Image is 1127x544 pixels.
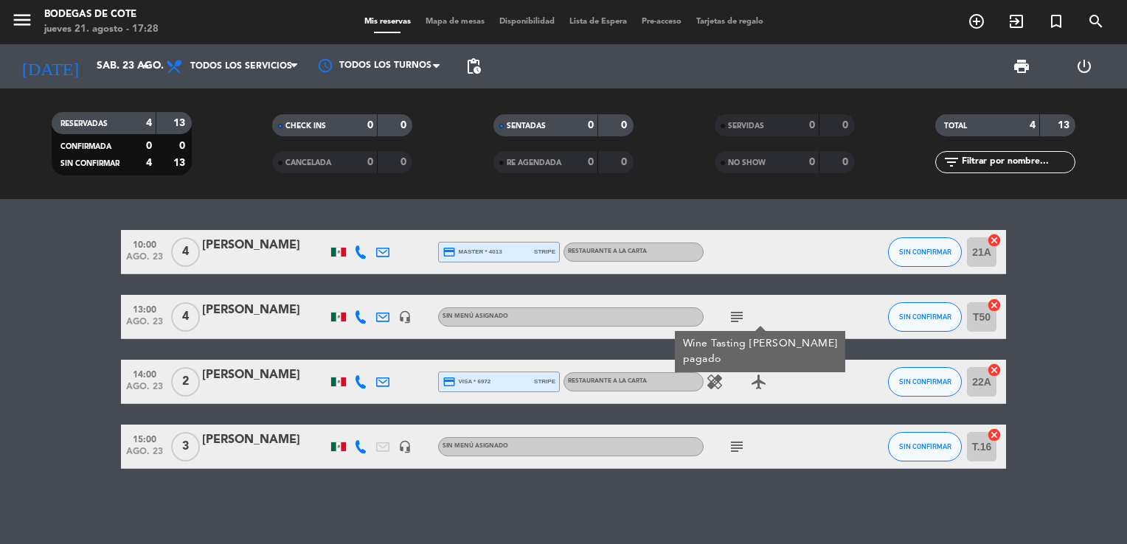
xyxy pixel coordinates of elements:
i: search [1087,13,1105,30]
div: [PERSON_NAME] [202,366,327,385]
strong: 4 [146,158,152,168]
strong: 0 [842,157,851,167]
span: SIN CONFIRMAR [60,160,119,167]
strong: 4 [1030,120,1036,130]
span: 4 [171,237,200,267]
span: SENTADAS [507,122,546,130]
i: headset_mic [398,440,412,453]
strong: 0 [367,120,373,130]
span: 3 [171,432,200,461]
span: WALK IN [996,9,1036,34]
span: 13:00 [126,300,163,317]
div: Bodegas de Cote [44,7,159,22]
button: SIN CONFIRMAR [888,367,962,397]
span: master * 4013 [443,245,502,259]
span: Lista de Espera [562,18,634,26]
span: CONFIRMADA [60,143,111,150]
div: jueves 21. agosto - 17:28 [44,22,159,37]
span: Pre-acceso [634,18,689,26]
span: Todos los servicios [190,61,292,72]
span: Tarjetas de regalo [689,18,771,26]
strong: 13 [173,118,188,128]
span: stripe [534,247,555,257]
span: SIN CONFIRMAR [899,377,951,386]
strong: 0 [367,157,373,167]
span: pending_actions [465,57,482,75]
span: Mapa de mesas [418,18,492,26]
i: cancel [987,298,1002,313]
span: CANCELADA [285,159,331,167]
span: SERVIDAS [728,122,764,130]
span: visa * 6972 [443,375,490,388]
strong: 4 [146,118,152,128]
strong: 0 [621,157,630,167]
strong: 0 [400,120,409,130]
i: subject [728,438,746,456]
button: SIN CONFIRMAR [888,302,962,332]
i: credit_card [443,375,456,388]
span: Disponibilidad [492,18,562,26]
span: CHECK INS [285,122,326,130]
i: healing [706,373,724,391]
input: Filtrar por nombre... [960,154,1075,170]
i: subject [728,308,746,326]
span: Sin menú asignado [443,443,508,449]
span: ago. 23 [126,447,163,464]
i: add_circle_outline [968,13,985,30]
span: RESTAURANTE A LA CARTA [568,378,647,384]
span: RESERVADAS [60,120,108,128]
strong: 0 [621,120,630,130]
i: power_settings_new [1075,57,1093,75]
span: SIN CONFIRMAR [899,313,951,321]
strong: 0 [809,120,815,130]
button: SIN CONFIRMAR [888,432,962,461]
span: Sin menú asignado [443,313,508,319]
strong: 0 [842,120,851,130]
span: RESTAURANTE A LA CARTA [568,248,647,254]
strong: 0 [146,141,152,151]
i: [DATE] [11,50,89,83]
span: 4 [171,302,200,332]
div: [PERSON_NAME] [202,430,327,450]
div: [PERSON_NAME] [202,301,327,320]
i: airplanemode_active [750,373,768,391]
span: print [1013,57,1030,75]
strong: 0 [809,157,815,167]
strong: 0 [179,141,188,151]
span: Reserva especial [1036,9,1076,34]
i: cancel [987,233,1002,248]
span: 2 [171,367,200,397]
span: NO SHOW [728,159,766,167]
strong: 13 [1058,120,1072,130]
strong: 0 [400,157,409,167]
button: menu [11,9,33,36]
span: RE AGENDADA [507,159,561,167]
span: stripe [534,377,555,386]
span: RESERVAR MESA [957,9,996,34]
strong: 13 [173,158,188,168]
span: Mis reservas [357,18,418,26]
i: cancel [987,428,1002,442]
div: Wine Tasting [PERSON_NAME] pagado [683,336,838,367]
span: 10:00 [126,235,163,252]
i: arrow_drop_down [137,57,155,75]
span: SIN CONFIRMAR [899,248,951,256]
span: ago. 23 [126,317,163,334]
div: [PERSON_NAME] [202,236,327,255]
span: ago. 23 [126,382,163,399]
span: BUSCAR [1076,9,1116,34]
button: SIN CONFIRMAR [888,237,962,267]
div: LOG OUT [1053,44,1116,88]
span: 14:00 [126,365,163,382]
span: TOTAL [944,122,967,130]
span: SIN CONFIRMAR [899,442,951,450]
strong: 0 [588,157,594,167]
strong: 0 [588,120,594,130]
i: cancel [987,363,1002,377]
i: filter_list [943,153,960,171]
span: 15:00 [126,430,163,447]
i: turned_in_not [1047,13,1065,30]
i: headset_mic [398,310,412,324]
i: credit_card [443,245,456,259]
i: exit_to_app [1008,13,1025,30]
